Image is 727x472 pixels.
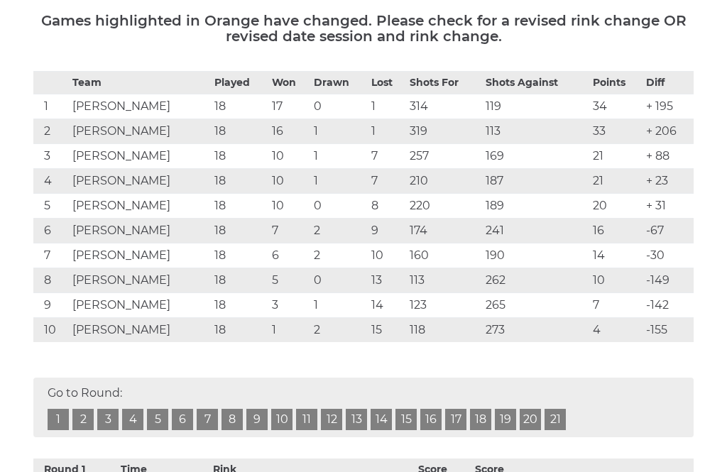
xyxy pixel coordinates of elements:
[211,294,268,319] td: 18
[211,319,268,344] td: 18
[33,244,69,269] td: 7
[406,319,482,344] td: 118
[310,145,368,170] td: 1
[33,294,69,319] td: 9
[310,244,368,269] td: 2
[211,72,268,95] th: Played
[69,244,211,269] td: [PERSON_NAME]
[33,13,694,45] h5: Games highlighted in Orange have changed. Please check for a revised rink change OR revised date ...
[69,145,211,170] td: [PERSON_NAME]
[310,120,368,145] td: 1
[69,95,211,120] td: [PERSON_NAME]
[589,145,643,170] td: 21
[197,410,218,431] a: 7
[406,170,482,194] td: 210
[122,410,143,431] a: 4
[643,95,694,120] td: + 195
[268,219,310,244] td: 7
[310,95,368,120] td: 0
[69,170,211,194] td: [PERSON_NAME]
[310,219,368,244] td: 2
[211,145,268,170] td: 18
[172,410,193,431] a: 6
[368,120,406,145] td: 1
[211,219,268,244] td: 18
[268,269,310,294] td: 5
[368,145,406,170] td: 7
[310,72,368,95] th: Drawn
[33,170,69,194] td: 4
[643,72,694,95] th: Diff
[482,95,589,120] td: 119
[310,194,368,219] td: 0
[321,410,342,431] a: 12
[589,72,643,95] th: Points
[310,294,368,319] td: 1
[482,194,589,219] td: 189
[406,95,482,120] td: 314
[211,170,268,194] td: 18
[368,294,406,319] td: 14
[406,145,482,170] td: 257
[482,294,589,319] td: 265
[589,120,643,145] td: 33
[33,378,694,438] div: Go to Round:
[33,95,69,120] td: 1
[222,410,243,431] a: 8
[406,269,482,294] td: 113
[589,194,643,219] td: 20
[69,72,211,95] th: Team
[368,319,406,344] td: 15
[310,170,368,194] td: 1
[33,319,69,344] td: 10
[371,410,392,431] a: 14
[69,194,211,219] td: [PERSON_NAME]
[211,244,268,269] td: 18
[643,244,694,269] td: -30
[268,145,310,170] td: 10
[520,410,541,431] a: 20
[268,170,310,194] td: 10
[268,244,310,269] td: 6
[420,410,442,431] a: 16
[268,319,310,344] td: 1
[368,219,406,244] td: 9
[643,194,694,219] td: + 31
[69,319,211,344] td: [PERSON_NAME]
[211,120,268,145] td: 18
[211,194,268,219] td: 18
[482,170,589,194] td: 187
[72,410,94,431] a: 2
[643,219,694,244] td: -67
[33,145,69,170] td: 3
[482,120,589,145] td: 113
[482,319,589,344] td: 273
[368,95,406,120] td: 1
[296,410,317,431] a: 11
[445,410,466,431] a: 17
[368,194,406,219] td: 8
[589,170,643,194] td: 21
[643,319,694,344] td: -155
[643,170,694,194] td: + 23
[482,244,589,269] td: 190
[482,269,589,294] td: 262
[268,194,310,219] td: 10
[268,95,310,120] td: 17
[33,194,69,219] td: 5
[643,120,694,145] td: + 206
[271,410,293,431] a: 10
[33,120,69,145] td: 2
[368,269,406,294] td: 13
[346,410,367,431] a: 13
[97,410,119,431] a: 3
[268,120,310,145] td: 16
[69,120,211,145] td: [PERSON_NAME]
[482,145,589,170] td: 169
[406,244,482,269] td: 160
[33,269,69,294] td: 8
[495,410,516,431] a: 19
[69,269,211,294] td: [PERSON_NAME]
[268,294,310,319] td: 3
[368,244,406,269] td: 10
